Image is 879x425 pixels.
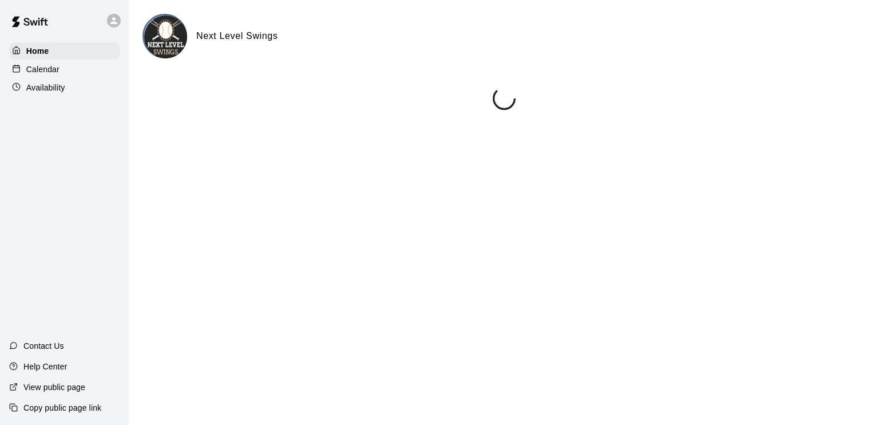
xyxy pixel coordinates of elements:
img: Next Level Swings logo [144,15,187,58]
a: Availability [9,79,120,96]
p: View public page [23,381,85,393]
a: Calendar [9,61,120,78]
p: Copy public page link [23,402,101,414]
a: Home [9,42,120,60]
p: Availability [26,82,65,93]
p: Contact Us [23,340,64,352]
p: Calendar [26,64,60,75]
h6: Next Level Swings [196,29,278,44]
p: Home [26,45,49,57]
p: Help Center [23,361,67,372]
